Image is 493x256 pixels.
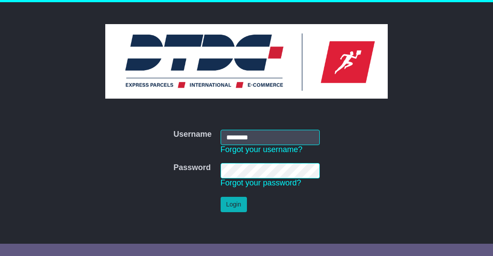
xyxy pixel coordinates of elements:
[221,197,247,212] button: Login
[173,163,211,173] label: Password
[173,130,211,139] label: Username
[221,145,303,154] a: Forgot your username?
[221,178,301,187] a: Forgot your password?
[105,24,388,99] img: DTDC Australia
